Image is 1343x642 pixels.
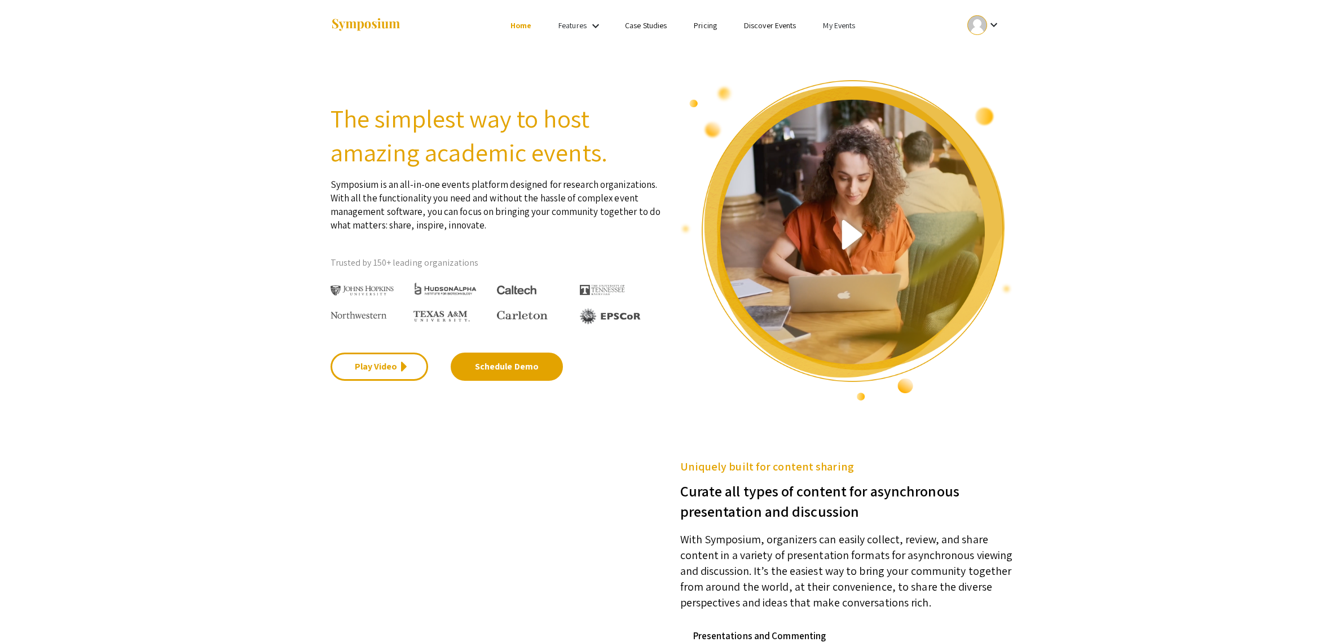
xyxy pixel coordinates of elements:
h3: Curate all types of content for asynchronous presentation and discussion [680,475,1013,521]
img: EPSCOR [580,308,642,324]
img: Northwestern [331,311,387,318]
p: Symposium is an all-in-one events platform designed for research organizations. With all the func... [331,169,663,232]
h5: Uniquely built for content sharing [680,458,1013,475]
img: The University of Tennessee [580,285,625,295]
a: Schedule Demo [451,353,563,381]
mat-icon: Expand Features list [589,19,602,33]
a: Pricing [694,20,717,30]
p: With Symposium, organizers can easily collect, review, and share content in a variety of presenta... [680,521,1013,610]
img: Caltech [497,285,536,295]
p: Trusted by 150+ leading organizations [331,254,663,271]
img: Johns Hopkins University [331,285,394,296]
img: video overview of Symposium [680,79,1013,402]
h4: Presentations and Commenting [693,630,1005,641]
img: Symposium by ForagerOne [331,17,401,33]
a: Case Studies [625,20,667,30]
button: Expand account dropdown [955,12,1012,38]
a: Play Video [331,353,428,381]
a: Home [510,20,531,30]
img: Texas A&M University [413,311,470,322]
mat-icon: Expand account dropdown [987,18,1001,32]
a: My Events [823,20,855,30]
a: Discover Events [744,20,796,30]
img: Carleton [497,311,548,320]
a: Features [558,20,587,30]
h2: The simplest way to host amazing academic events. [331,102,663,169]
img: HudsonAlpha [413,282,477,295]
